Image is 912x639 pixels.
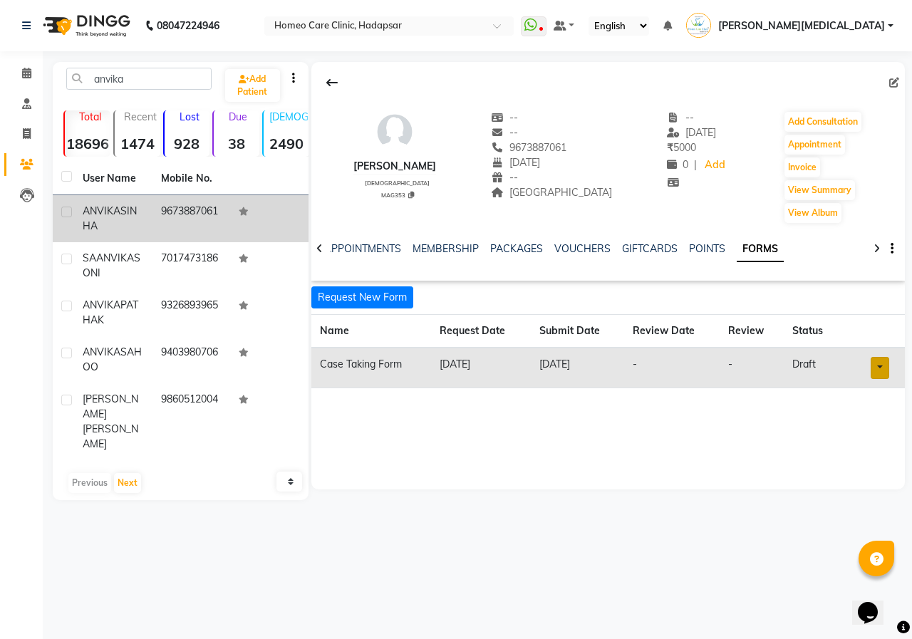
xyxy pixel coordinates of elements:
a: POINTS [689,242,725,255]
td: - [720,348,783,388]
strong: 928 [165,135,210,152]
td: 9403980706 [152,336,231,383]
strong: 2490 [264,135,309,152]
a: MEMBERSHIP [413,242,479,255]
a: PACKAGES [490,242,543,255]
th: Submit Date [531,315,625,348]
button: Next [114,473,141,493]
p: Recent [120,110,160,123]
th: Mobile No. [152,162,231,195]
img: Dr Nikita Patil [686,13,711,38]
a: Add Patient [225,69,280,102]
div: MAG353 [359,189,436,199]
td: 7017473186 [152,242,231,289]
td: draft [784,348,841,388]
p: Due [217,110,259,123]
td: 9673887061 [152,195,231,242]
div: [PERSON_NAME] [353,159,436,174]
span: [DATE] [667,126,716,139]
iframe: chat widget [852,582,898,625]
div: Back to Client [317,69,347,96]
b: 08047224946 [157,6,219,46]
td: [DATE] [431,348,531,388]
a: FORMS [737,237,784,262]
span: [GEOGRAPHIC_DATA] [491,186,612,199]
td: - [624,348,720,388]
input: Search by Name/Mobile/Email/Code [66,68,212,90]
p: Lost [170,110,210,123]
th: Request Date [431,315,531,348]
button: Appointment [784,135,845,155]
span: [PERSON_NAME][MEDICAL_DATA] [718,19,885,33]
span: 0 [667,158,688,171]
th: Review Date [624,315,720,348]
button: Add Consultation [784,112,861,132]
span: SAANVIKA [83,251,134,264]
strong: 38 [214,135,259,152]
button: View Summary [784,180,855,200]
span: [PERSON_NAME] [83,422,138,450]
p: [DEMOGRAPHIC_DATA] [269,110,309,123]
strong: 18696 [65,135,110,152]
td: Case Taking Form [311,348,431,388]
button: Invoice [784,157,820,177]
th: Review [720,315,783,348]
a: GIFTCARDS [622,242,678,255]
span: [PERSON_NAME] [83,393,138,420]
span: ANVIKA [83,298,120,311]
th: User Name [74,162,152,195]
button: Request New Form [311,286,413,308]
p: Total [71,110,110,123]
td: [DATE] [531,348,625,388]
a: Add [703,155,727,175]
img: logo [36,6,134,46]
img: avatar [373,110,416,153]
span: | [694,157,697,172]
span: -- [667,111,694,124]
td: 9860512004 [152,383,231,460]
span: 9673887061 [491,141,566,154]
span: [DEMOGRAPHIC_DATA] [365,180,430,187]
span: 5000 [667,141,696,154]
span: -- [491,126,518,139]
th: Status [784,315,841,348]
span: -- [491,111,518,124]
a: VOUCHERS [554,242,611,255]
span: ANVIKA [83,204,120,217]
button: View Album [784,203,841,223]
span: [DATE] [491,156,540,169]
td: 9326893965 [152,289,231,336]
a: APPOINTMENTS [324,242,401,255]
th: Name [311,315,431,348]
strong: 1474 [115,135,160,152]
span: ₹ [667,141,673,154]
span: -- [491,171,518,184]
span: ANVIKA [83,346,120,358]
